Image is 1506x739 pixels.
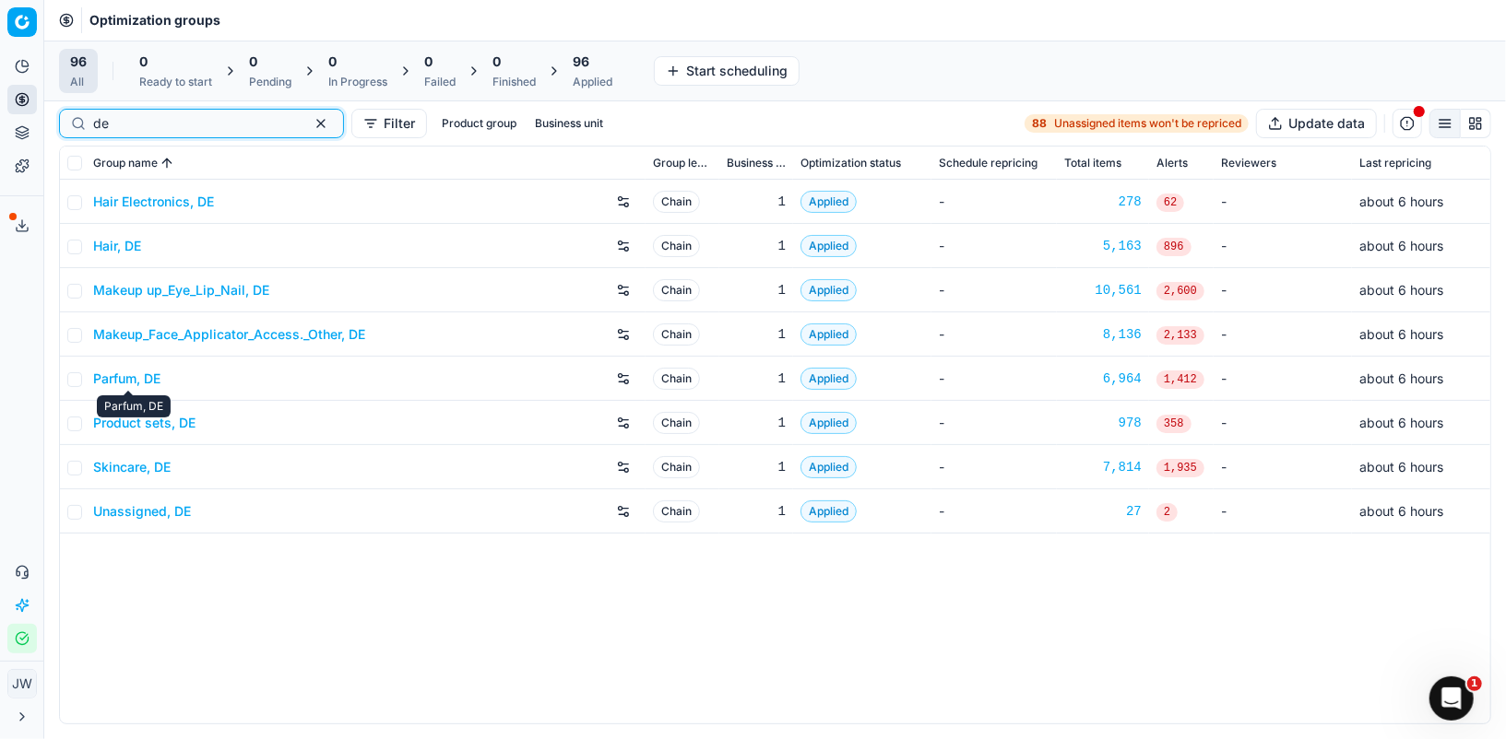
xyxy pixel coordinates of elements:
a: 6,964 [1064,369,1142,388]
a: Makeup_Face_Applicator_Access._Other, DE [93,325,365,344]
div: All [70,75,87,89]
a: Hair Electronics, DE [93,193,214,211]
span: Last repricing [1359,156,1431,170]
span: Chain [653,323,700,346]
a: 88Unassigned items won't be repriced [1025,114,1249,133]
span: Chain [653,279,700,301]
td: - [1214,312,1352,357]
span: about 6 hours [1359,326,1443,342]
span: Optimization status [800,156,901,170]
td: - [1214,268,1352,312]
span: Chain [653,235,700,257]
span: Chain [653,456,700,478]
div: 1 [727,193,786,211]
div: Applied [573,75,612,89]
td: - [1214,489,1352,534]
span: 0 [139,53,148,71]
iframe: Intercom live chat [1429,676,1474,721]
span: Alerts [1156,156,1188,170]
span: 2,600 [1156,282,1204,300]
span: Applied [800,191,857,213]
span: about 6 hours [1359,459,1443,475]
span: 0 [328,53,337,71]
button: Start scheduling [654,56,800,86]
td: - [1214,445,1352,489]
span: 1,935 [1156,459,1204,477]
td: - [931,268,1057,312]
td: - [931,224,1057,268]
span: about 6 hours [1359,503,1443,519]
div: 1 [727,237,786,255]
button: Update data [1256,109,1377,138]
td: - [1214,401,1352,445]
button: Product group [434,112,524,135]
span: Business unit [727,156,786,170]
span: Chain [653,500,700,522]
td: - [1214,357,1352,401]
span: Total items [1064,156,1121,170]
span: 1,412 [1156,370,1204,389]
span: Applied [800,500,857,522]
a: Product sets, DE [93,414,196,432]
span: 96 [573,53,589,71]
td: - [931,180,1057,224]
td: - [931,445,1057,489]
span: about 6 hours [1359,370,1443,386]
span: about 6 hours [1359,415,1443,430]
div: 1 [727,281,786,299]
span: 0 [249,53,257,71]
button: Sorted by Group name ascending [158,154,176,172]
span: 896 [1156,238,1192,256]
div: 1 [727,325,786,344]
span: 1 [1467,676,1482,691]
a: Unassigned, DE [93,502,191,521]
button: Filter [351,109,427,138]
a: 5,163 [1064,237,1142,255]
td: - [931,312,1057,357]
span: 2,133 [1156,326,1204,345]
div: 27 [1064,502,1142,521]
div: 1 [727,414,786,432]
span: about 6 hours [1359,238,1443,253]
button: JW [7,669,37,698]
span: 358 [1156,415,1192,433]
span: Group level [653,156,712,170]
a: Makeup up_Eye_Lip_Nail, DE [93,281,269,299]
a: Hair, DE [93,237,141,255]
div: Failed [424,75,456,89]
span: Optimization groups [89,11,220,29]
span: JW [8,670,36,698]
span: Chain [653,191,700,213]
td: - [1214,224,1352,268]
div: 1 [727,502,786,521]
span: about 6 hours [1359,194,1443,209]
div: Finished [492,75,536,89]
td: - [931,489,1057,534]
input: Search [93,114,295,133]
span: 0 [424,53,433,71]
span: Schedule repricing [939,156,1038,170]
div: 1 [727,369,786,388]
button: Business unit [528,112,611,135]
a: 10,561 [1064,281,1142,299]
span: Applied [800,235,857,257]
a: 8,136 [1064,325,1142,344]
a: 278 [1064,193,1142,211]
span: Applied [800,456,857,478]
a: 7,814 [1064,458,1142,476]
div: Pending [249,75,291,89]
div: Ready to start [139,75,212,89]
span: Group name [93,156,158,170]
a: Parfum, DE [93,369,160,388]
span: Reviewers [1221,156,1276,170]
a: Skincare, DE [93,458,171,476]
span: 0 [492,53,501,71]
span: Applied [800,323,857,346]
td: - [931,357,1057,401]
a: 978 [1064,414,1142,432]
td: - [1214,180,1352,224]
